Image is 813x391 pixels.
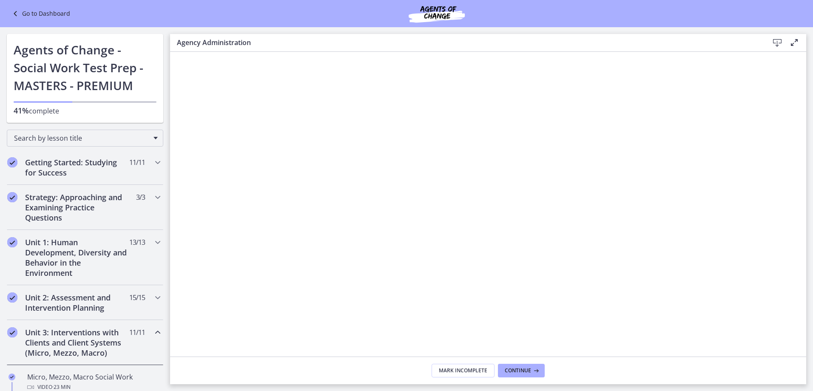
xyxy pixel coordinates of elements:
i: Completed [7,237,17,247]
i: Completed [7,292,17,303]
span: Search by lesson title [14,133,149,143]
span: Continue [505,367,531,374]
h2: Strategy: Approaching and Examining Practice Questions [25,192,129,223]
i: Completed [7,327,17,337]
a: Go to Dashboard [10,8,70,19]
span: 3 / 3 [136,192,145,202]
img: Agents of Change [386,3,488,24]
p: complete [14,105,156,116]
button: Mark Incomplete [432,364,495,377]
button: Continue [498,364,545,377]
span: 41% [14,105,29,116]
i: Completed [7,192,17,202]
h2: Unit 3: Interventions with Clients and Client Systems (Micro, Mezzo, Macro) [25,327,129,358]
div: Search by lesson title [7,130,163,147]
h2: Getting Started: Studying for Success [25,157,129,178]
h2: Unit 1: Human Development, Diversity and Behavior in the Environment [25,237,129,278]
span: 13 / 13 [129,237,145,247]
span: 15 / 15 [129,292,145,303]
span: Mark Incomplete [439,367,487,374]
h2: Unit 2: Assessment and Intervention Planning [25,292,129,313]
h1: Agents of Change - Social Work Test Prep - MASTERS - PREMIUM [14,41,156,94]
h3: Agency Administration [177,37,755,48]
i: Completed [9,374,15,380]
span: 11 / 11 [129,327,145,337]
span: 11 / 11 [129,157,145,167]
i: Completed [7,157,17,167]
